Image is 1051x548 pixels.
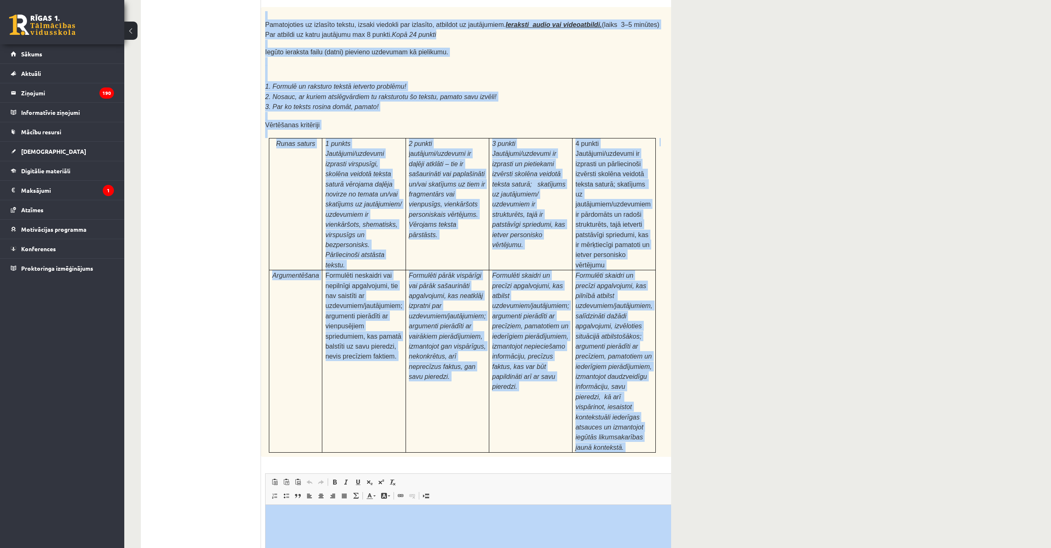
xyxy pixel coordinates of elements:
span: 3. Par ko teksts rosina domāt, pamato! [265,103,379,110]
a: Izlīdzināt malas [338,490,350,501]
span: Jautājumi/uzdevumi izprasti virspusīgi, skolēna veidotā teksta saturā vērojama daļēja novirze no ... [326,150,402,268]
a: Ievietot no Worda [292,477,304,487]
a: Fona krāsa [378,490,393,501]
span: utājumi/uzdevumi ir daļēji atklāti – tie ir sašaurināti vai paplašināti un/vai skatījums uz tiem ... [409,150,485,238]
span: 3 punkti Jautājumi/uzdevumi ir izprasti un pietiekami izvērsti skolēna veidotā teksta saturā; ska... [492,140,565,248]
i: 190 [99,87,114,99]
span: Argumentēšana [272,272,319,279]
legend: Maksājumi [21,181,114,200]
a: Izlīdzināt pa kreisi [304,490,315,501]
span: 4 punkti Jautājumi/uzdevumi ir izprasti un pārliecinoši izvērsti skolēna veidotā teksta saturā; s... [575,140,650,269]
span: Mācību resursi [21,128,61,136]
body: Bagātinātā teksta redaktors, wiswyg-editor-user-answer-47433934447300 [8,8,427,17]
a: Ievietot/noņemt sarakstu ar aizzīmēm [280,490,292,501]
span: Formulēti pārāk vispārīgi vai pārāk sašaurināti apgalvojumi, kas neatklāj izpratni par uzdevumiem... [409,272,486,380]
a: Digitālie materiāli [11,161,114,180]
u: Ieraksti audio vai videoatbildi. [506,21,602,28]
span: Motivācijas programma [21,226,87,233]
a: Rīgas 1. Tālmācības vidusskola [9,15,75,35]
i: Kopā 24 punkti [392,31,436,38]
a: Motivācijas programma [11,220,114,239]
a: Treknraksts (vadīšanas taustiņš+B) [329,477,341,487]
a: Proktoringa izmēģinājums [11,259,114,278]
span: Proktoringa izmēģinājums [21,264,93,272]
body: Bagātinātā teksta redaktors, wiswyg-editor-user-answer-47433934637140 [8,8,427,17]
span: Sākums [21,50,42,58]
span: Formulēti skaidri un precīzi apgalvojumi, kas atbilst uzdevumiem/jautājumiem; argumenti pierādīti... [492,272,569,390]
a: Atkārtot (vadīšanas taustiņš+Y) [315,477,327,487]
body: Bagātinātā teksta redaktors, wiswyg-editor-user-answer-47433934731520 [8,8,427,17]
a: Informatīvie ziņojumi [11,103,114,122]
a: Atzīmes [11,200,114,219]
body: Bagātinātā teksta redaktors, wiswyg-editor-user-answer-47433934541460 [8,8,427,17]
legend: Ziņojumi [21,83,114,102]
span: ja [409,150,485,238]
span: Formulēti skaidri un precīzi apgalvojumi, kas pilnībā atbilst uzdevumiem/jautājumiem, salīdzināti... [575,272,652,451]
a: Maksājumi1 [11,181,114,200]
a: Augšraksts [375,477,387,487]
a: Slīpraksts (vadīšanas taustiņš+I) [341,477,352,487]
span: Atzīmes [21,206,43,213]
a: Math [350,490,362,501]
a: Bloka citāts [292,490,304,501]
a: Ievietot/noņemt numurētu sarakstu [269,490,280,501]
a: Ielīmēt (vadīšanas taustiņš+V) [269,477,280,487]
span: [DEMOGRAPHIC_DATA] [21,148,86,155]
a: Izlīdzināt pa labi [327,490,338,501]
a: Ievietot lapas pārtraukumu drukai [420,490,432,501]
a: Centrēti [315,490,327,501]
a: Aktuāli [11,64,114,83]
a: Konferences [11,239,114,258]
span: 2 punkti [409,140,432,147]
span: Formulēti neskaidri vai nepilnīgi apgalvojumi, tie nav saistīti ar uzdevumiem/jautājumiem; argume... [326,272,403,360]
body: Bagātinātā teksta redaktors, wiswyg-editor-user-answer-47433934827060 [8,8,427,17]
a: Ievietot kā vienkāršu tekstu (vadīšanas taustiņš+pārslēgšanas taustiņš+V) [280,477,292,487]
span: 1. Formulē un raksturo tekstā ietverto problēmu! [265,83,406,90]
span: Runas saturs [276,140,315,147]
a: Apakšraksts [364,477,375,487]
span: 1 punkts [326,140,350,147]
a: Atcelt (vadīšanas taustiņš+Z) [304,477,315,487]
a: Ziņojumi190 [11,83,114,102]
span: Pamatojoties uz izlasīto tekstu, izsaki viedokli par izlasīto, atbildot uz jautājumiem. (laiks 3–... [265,21,660,38]
a: Atsaistīt [406,490,418,501]
span: Aktuāli [21,70,41,77]
i: 1 [103,185,114,196]
span: Vērtēšanas kritēriji [265,121,320,129]
a: [DEMOGRAPHIC_DATA] [11,142,114,161]
a: Saite (vadīšanas taustiņš+K) [395,490,406,501]
a: Mācību resursi [11,122,114,141]
a: Teksta krāsa [364,490,378,501]
p: ​ [265,138,660,146]
span: Iegūto ieraksta failu (datni) pievieno uzdevumam kā pielikumu. [265,48,448,56]
span: 2. Nosauc, ar kuriem atslēgvārdiem tu raksturotu šo tekstu, pamato savu izvēli! [265,93,496,100]
span: Konferences [21,245,56,252]
a: Pasvītrojums (vadīšanas taustiņš+U) [352,477,364,487]
a: Noņemt stilus [387,477,399,487]
legend: Informatīvie ziņojumi [21,103,114,122]
a: Sākums [11,44,114,63]
span: Digitālie materiāli [21,167,70,175]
